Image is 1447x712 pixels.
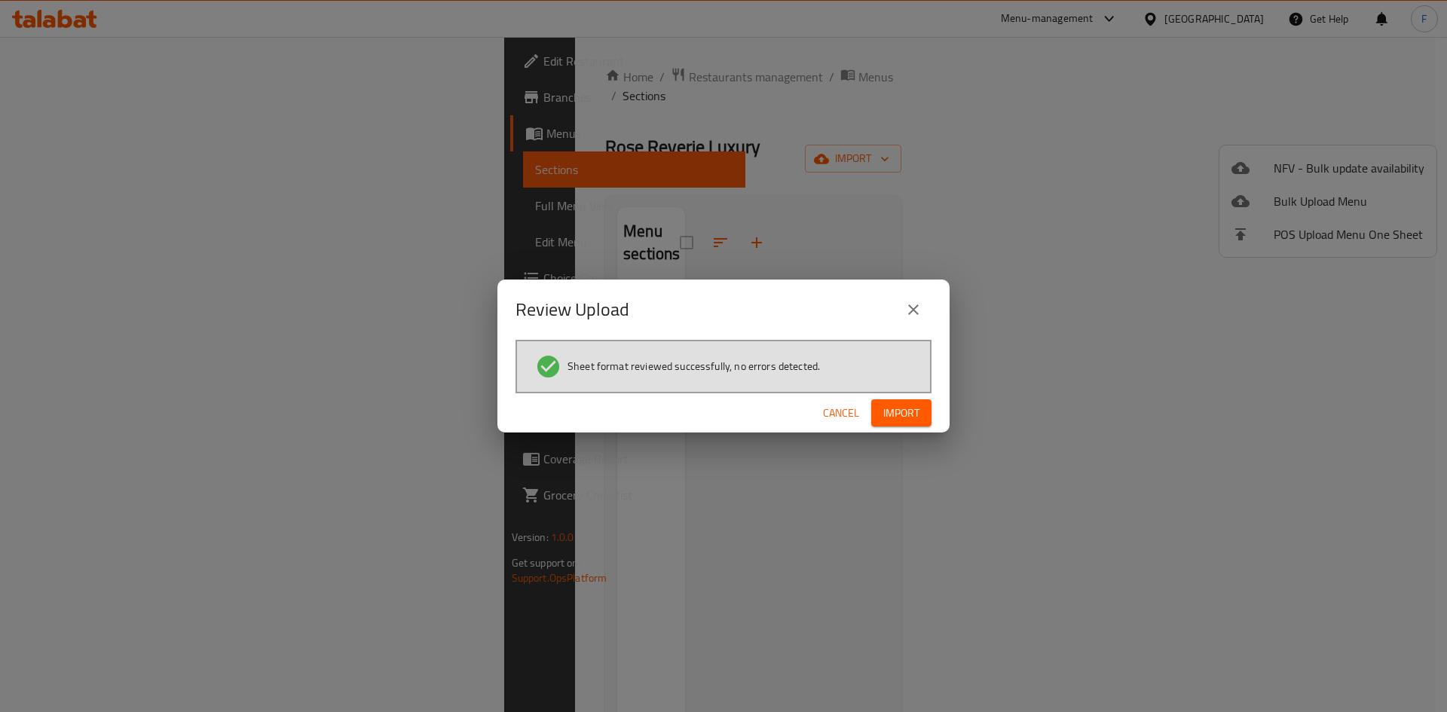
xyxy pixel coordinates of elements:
[823,404,859,423] span: Cancel
[567,359,820,374] span: Sheet format reviewed successfully, no errors detected.
[895,292,932,328] button: close
[883,404,919,423] span: Import
[817,399,865,427] button: Cancel
[871,399,932,427] button: Import
[515,298,629,322] h2: Review Upload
